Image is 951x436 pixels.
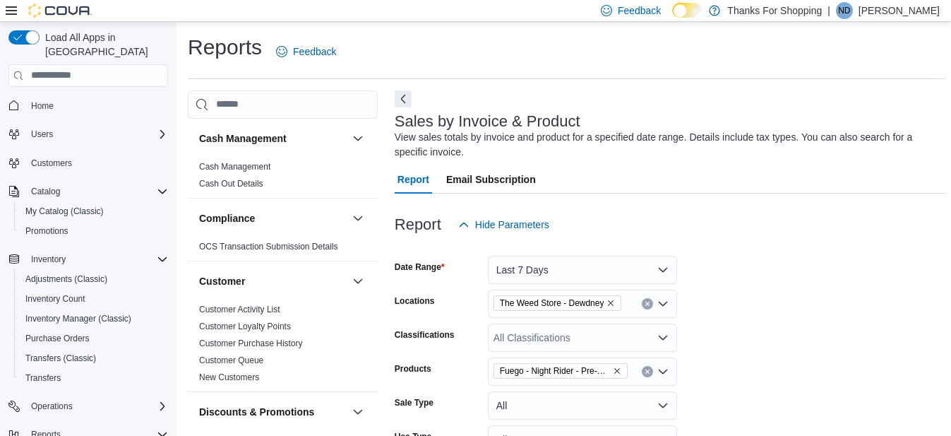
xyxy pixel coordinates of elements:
[14,348,174,368] button: Transfers (Classic)
[349,130,366,147] button: Cash Management
[20,203,168,220] span: My Catalog (Classic)
[25,155,78,172] a: Customers
[199,355,263,365] a: Customer Queue
[395,363,431,375] label: Products
[25,273,107,285] span: Adjustments (Classic)
[199,241,338,252] span: OCS Transaction Submission Details
[3,396,174,416] button: Operations
[20,271,113,288] a: Adjustments (Classic)
[14,201,174,221] button: My Catalog (Classic)
[827,2,830,19] p: |
[199,131,347,146] button: Cash Management
[199,321,291,332] span: Customer Loyalty Points
[188,33,262,61] h1: Reports
[199,179,263,189] a: Cash Out Details
[199,372,259,383] span: New Customers
[859,2,940,19] p: [PERSON_NAME]
[199,274,245,288] h3: Customer
[25,154,168,172] span: Customers
[14,329,174,348] button: Purchase Orders
[20,223,168,240] span: Promotions
[500,296,604,310] span: The Weed Store - Dewdney
[25,225,68,237] span: Promotions
[25,333,90,344] span: Purchase Orders
[199,372,259,382] a: New Customers
[28,4,92,18] img: Cova
[25,372,61,384] span: Transfers
[14,368,174,388] button: Transfers
[494,363,628,379] span: Fuego - Night Rider - Pre-Roll - 2 x 1g
[3,95,174,116] button: Home
[657,366,669,377] button: Open list of options
[20,223,74,240] a: Promotions
[31,100,54,112] span: Home
[25,398,78,415] button: Operations
[642,366,653,377] button: Clear input
[199,338,303,348] a: Customer Purchase History
[20,350,168,367] span: Transfers (Classic)
[453,211,555,239] button: Hide Parameters
[446,165,536,194] span: Email Subscription
[25,313,131,324] span: Inventory Manager (Classic)
[188,301,378,391] div: Customer
[199,211,255,225] h3: Compliance
[25,183,168,200] span: Catalog
[20,310,137,327] a: Inventory Manager (Classic)
[20,310,168,327] span: Inventory Manager (Classic)
[836,2,853,19] div: Nikki Dusyk
[395,329,455,341] label: Classifications
[199,355,263,366] span: Customer Queue
[199,178,263,189] span: Cash Out Details
[199,162,270,172] a: Cash Management
[20,290,168,307] span: Inventory Count
[395,216,441,233] h3: Report
[20,203,109,220] a: My Catalog (Classic)
[642,298,653,310] button: Clear input
[25,206,104,217] span: My Catalog (Classic)
[20,271,168,288] span: Adjustments (Classic)
[488,391,677,420] button: All
[25,251,168,268] span: Inventory
[25,126,59,143] button: Users
[500,364,610,378] span: Fuego - Night Rider - Pre-Roll - 2 x 1g
[188,238,378,261] div: Compliance
[838,2,850,19] span: ND
[3,182,174,201] button: Catalog
[25,98,59,114] a: Home
[349,273,366,290] button: Customer
[3,124,174,144] button: Users
[31,401,73,412] span: Operations
[20,330,168,347] span: Purchase Orders
[349,403,366,420] button: Discounts & Promotions
[31,186,60,197] span: Catalog
[270,37,342,66] a: Feedback
[25,183,66,200] button: Catalog
[199,405,314,419] h3: Discounts & Promotions
[613,367,621,375] button: Remove Fuego - Night Rider - Pre-Roll - 2 x 1g from selection in this group
[672,3,702,18] input: Dark Mode
[199,305,280,314] a: Customer Activity List
[199,304,280,315] span: Customer Activity List
[199,274,347,288] button: Customer
[293,45,336,59] span: Feedback
[606,299,615,307] button: Remove The Weed Store - Dewdney from selection in this group
[199,131,287,146] h3: Cash Management
[25,398,168,415] span: Operations
[20,330,95,347] a: Purchase Orders
[3,153,174,173] button: Customers
[199,338,303,349] span: Customer Purchase History
[3,249,174,269] button: Inventory
[40,30,168,59] span: Load All Apps in [GEOGRAPHIC_DATA]
[14,289,174,309] button: Inventory Count
[395,397,433,408] label: Sale Type
[20,290,91,307] a: Inventory Count
[397,165,429,194] span: Report
[25,353,96,364] span: Transfers (Classic)
[657,332,669,343] button: Open list of options
[14,221,174,241] button: Promotions
[20,370,168,387] span: Transfers
[14,309,174,329] button: Inventory Manager (Classic)
[20,370,66,387] a: Transfers
[199,405,347,419] button: Discounts & Promotions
